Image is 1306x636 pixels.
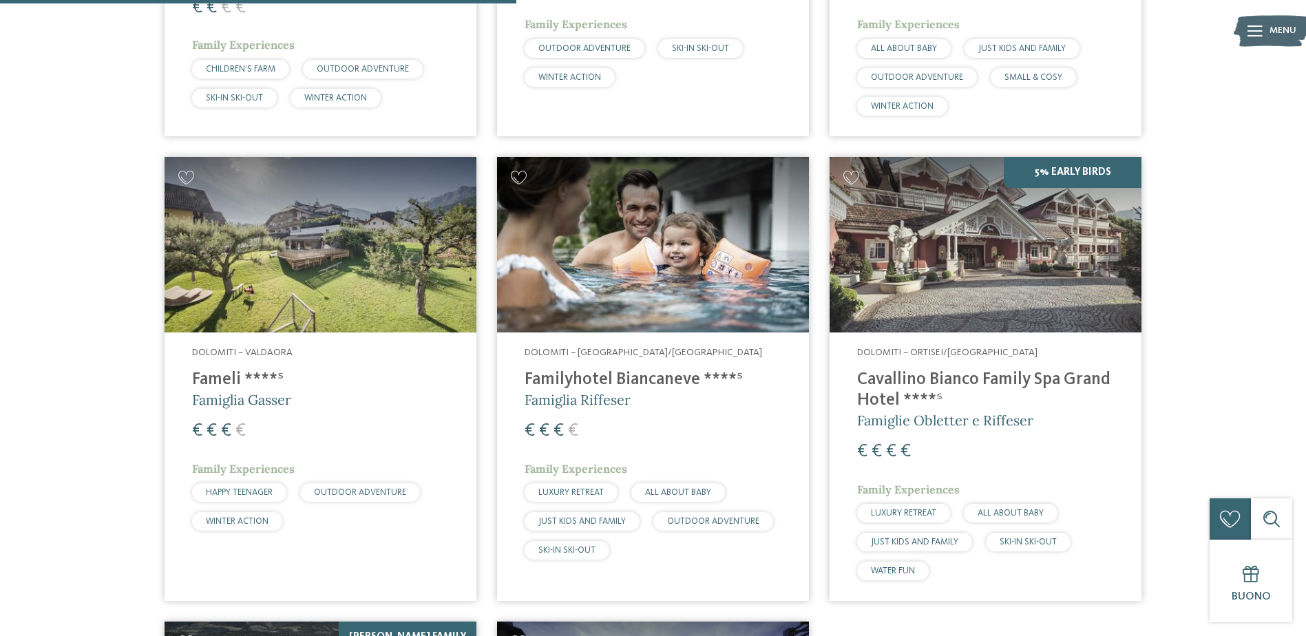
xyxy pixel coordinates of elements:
[192,462,295,476] span: Family Experiences
[871,509,936,518] span: LUXURY RETREAT
[206,517,268,526] span: WINTER ACTION
[525,422,535,440] span: €
[872,443,882,460] span: €
[667,517,759,526] span: OUTDOOR ADVENTURE
[554,422,564,440] span: €
[206,65,275,74] span: CHILDREN’S FARM
[871,44,937,53] span: ALL ABOUT BABY
[1210,540,1292,622] a: Buono
[538,73,601,82] span: WINTER ACTION
[314,488,406,497] span: OUTDOOR ADVENTURE
[886,443,896,460] span: €
[871,73,963,82] span: OUTDOOR ADVENTURE
[538,546,596,555] span: SKI-IN SKI-OUT
[192,391,291,408] span: Famiglia Gasser
[857,370,1114,411] h4: Cavallino Bianco Family Spa Grand Hotel ****ˢ
[525,391,631,408] span: Famiglia Riffeser
[192,38,295,52] span: Family Experiences
[192,348,293,357] span: Dolomiti – Valdaora
[525,17,627,31] span: Family Experiences
[900,443,911,460] span: €
[235,422,246,440] span: €
[206,94,263,103] span: SKI-IN SKI-OUT
[871,102,934,111] span: WINTER ACTION
[525,462,627,476] span: Family Experiences
[645,488,711,497] span: ALL ABOUT BABY
[538,517,626,526] span: JUST KIDS AND FAMILY
[978,509,1044,518] span: ALL ABOUT BABY
[857,17,960,31] span: Family Experiences
[871,566,915,575] span: WATER FUN
[538,44,631,53] span: OUTDOOR ADVENTURE
[857,443,867,460] span: €
[525,348,762,357] span: Dolomiti – [GEOGRAPHIC_DATA]/[GEOGRAPHIC_DATA]
[497,157,809,332] img: Cercate un hotel per famiglie? Qui troverete solo i migliori!
[672,44,729,53] span: SKI-IN SKI-OUT
[857,483,960,496] span: Family Experiences
[221,422,231,440] span: €
[207,422,217,440] span: €
[1232,591,1271,602] span: Buono
[538,488,604,497] span: LUXURY RETREAT
[1004,73,1062,82] span: SMALL & COSY
[978,44,1066,53] span: JUST KIDS AND FAMILY
[525,370,781,390] h4: Familyhotel Biancaneve ****ˢ
[539,422,549,440] span: €
[830,157,1141,601] a: Cercate un hotel per famiglie? Qui troverete solo i migliori! 5% Early Birds Dolomiti – Ortisei/[...
[497,157,809,601] a: Cercate un hotel per famiglie? Qui troverete solo i migliori! Dolomiti – [GEOGRAPHIC_DATA]/[GEOGR...
[1000,538,1057,547] span: SKI-IN SKI-OUT
[192,422,202,440] span: €
[304,94,367,103] span: WINTER ACTION
[317,65,409,74] span: OUTDOOR ADVENTURE
[165,157,476,601] a: Cercate un hotel per famiglie? Qui troverete solo i migliori! Dolomiti – Valdaora Fameli ****ˢ Fa...
[830,157,1141,332] img: Family Spa Grand Hotel Cavallino Bianco ****ˢ
[857,412,1033,429] span: Famiglie Obletter e Riffeser
[857,348,1038,357] span: Dolomiti – Ortisei/[GEOGRAPHIC_DATA]
[165,157,476,332] img: Cercate un hotel per famiglie? Qui troverete solo i migliori!
[206,488,273,497] span: HAPPY TEENAGER
[871,538,958,547] span: JUST KIDS AND FAMILY
[568,422,578,440] span: €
